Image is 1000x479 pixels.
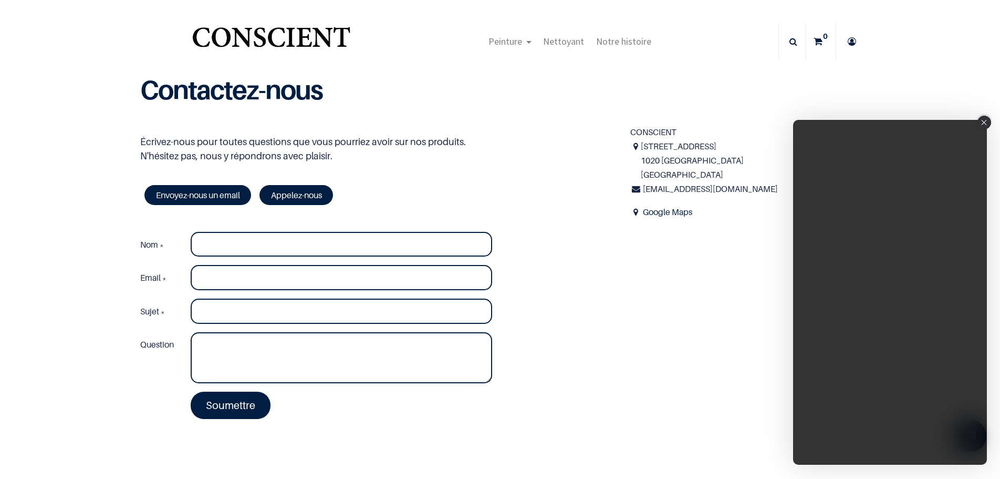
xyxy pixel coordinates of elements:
span: Email [140,272,161,283]
span: Address [630,205,641,219]
a: 0 [806,23,836,60]
a: Logo of Conscient [190,21,352,63]
span: [EMAIL_ADDRESS][DOMAIN_NAME] [643,184,778,194]
span: Peinture [488,35,522,47]
div: Close [977,116,991,129]
span: Nom [140,239,158,250]
div: Tolstoy #3 modal [793,120,987,465]
i: Courriel [630,182,641,196]
span: Question [140,339,174,350]
sup: 0 [820,31,830,42]
span: [STREET_ADDRESS] 1020 [GEOGRAPHIC_DATA] [GEOGRAPHIC_DATA] [641,139,860,182]
img: Conscient [190,21,352,63]
a: Soumettre [191,392,270,419]
span: Notre histoire [596,35,651,47]
a: Google Maps [643,207,692,217]
b: Contactez-nous [140,74,322,106]
a: Appelez-nous [259,185,333,205]
span: CONSCIENT [630,127,676,137]
a: Peinture [482,23,537,60]
a: Envoyez-nous un email [144,185,251,205]
p: Écrivez-nous pour toutes questions que vous pourriez avoir sur nos produits. N'hésitez pas, nous ... [140,135,614,163]
span: Sujet [140,306,159,317]
i: Adresse [630,139,641,154]
span: Nettoyant [543,35,584,47]
button: Open chat widget [9,9,40,40]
